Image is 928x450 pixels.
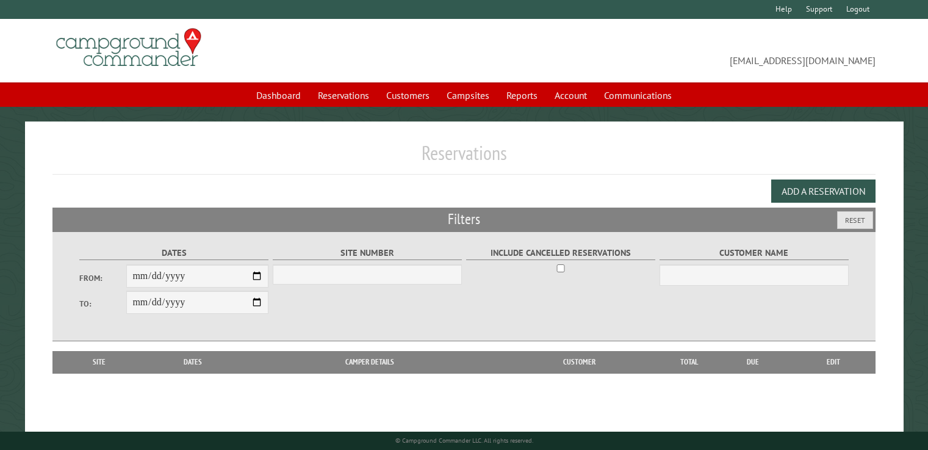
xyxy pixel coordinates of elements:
th: Customer [494,351,665,373]
button: Reset [837,211,873,229]
label: Include Cancelled Reservations [466,246,656,260]
th: Camper Details [246,351,494,373]
th: Site [59,351,140,373]
h2: Filters [52,208,876,231]
a: Customers [379,84,437,107]
a: Reservations [311,84,376,107]
small: © Campground Commander LLC. All rights reserved. [395,437,533,445]
a: Dashboard [249,84,308,107]
label: To: [79,298,127,310]
th: Total [665,351,714,373]
label: Dates [79,246,269,260]
a: Communications [597,84,679,107]
label: Site Number [273,246,462,260]
a: Reports [499,84,545,107]
th: Due [714,351,792,373]
a: Campsites [439,84,497,107]
a: Account [547,84,594,107]
img: Campground Commander [52,24,205,71]
button: Add a Reservation [771,180,876,203]
th: Edit [792,351,876,373]
label: Customer Name [660,246,849,260]
h1: Reservations [52,141,876,175]
span: [EMAIL_ADDRESS][DOMAIN_NAME] [464,34,876,68]
label: From: [79,272,127,284]
th: Dates [140,351,246,373]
